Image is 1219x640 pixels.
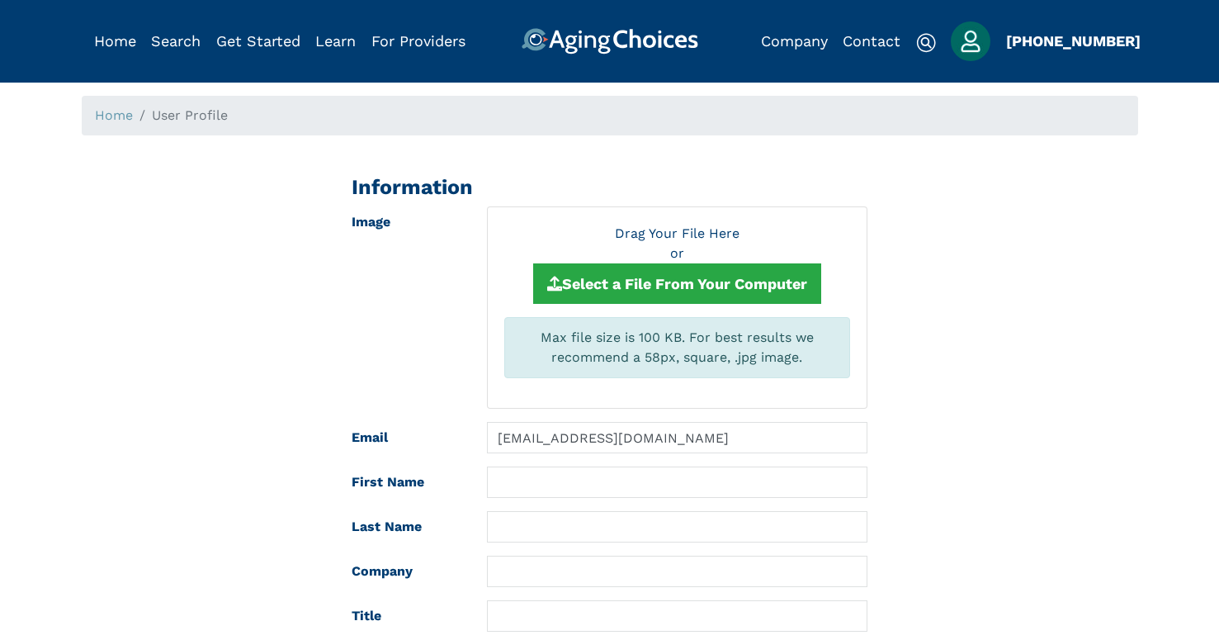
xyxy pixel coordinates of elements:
a: Company [761,32,828,50]
img: search-icon.svg [916,33,936,53]
div: Popover trigger [151,28,201,55]
label: First Name [339,467,475,498]
a: [PHONE_NUMBER] [1006,32,1141,50]
label: Title [339,600,475,632]
label: Company [339,556,475,587]
a: Search [151,32,201,50]
img: AgingChoices [521,28,697,55]
div: Max file size is 100 KB. For best results we recommend a 58px, square, .jpg image. [504,317,850,378]
div: Drag Your File Here [504,224,850,244]
a: Get Started [216,32,300,50]
label: Image [339,206,475,409]
div: or [504,244,850,263]
img: user_avatar.jpg [951,21,990,61]
a: Home [94,32,136,50]
div: Popover trigger [951,21,990,61]
a: For Providers [371,32,465,50]
section: Drag Your File HereorSelect a File From Your ComputerMax file size is 100 KB. For best results we... [487,206,867,409]
label: Email [339,422,475,453]
a: Home [95,107,133,123]
a: Learn [315,32,356,50]
label: Last Name [339,511,475,543]
a: Contact [843,32,900,50]
button: Select a File From Your Computer [533,263,821,304]
h2: Information [352,175,867,200]
span: User Profile [152,107,228,123]
nav: breadcrumb [82,96,1138,135]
